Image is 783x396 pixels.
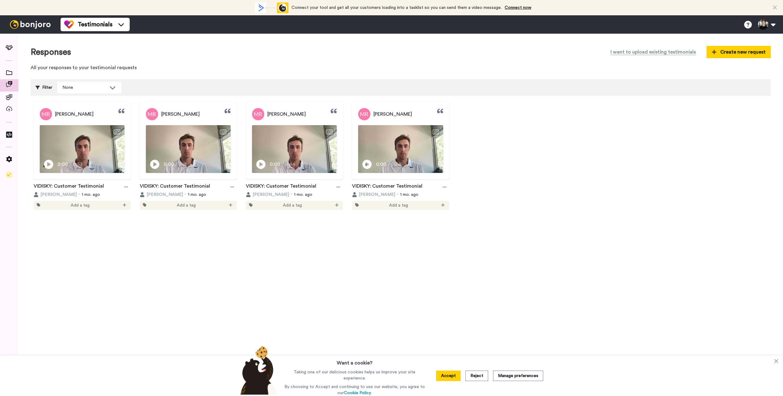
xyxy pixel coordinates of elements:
span: 0:00 [270,161,280,168]
p: By choosing to Accept and continuing to use our website, you agree to our . [283,384,426,396]
button: I want to upload existing testimonials [606,46,700,58]
span: 0:00 [58,161,68,168]
span: 0:44 [285,161,296,168]
a: Cookie Policy [344,391,371,395]
span: Add a tag [389,202,408,208]
span: Add a tag [283,202,302,208]
span: Add a tag [177,202,196,208]
p: Taking one of our delicious cookies helps us improve your site experience. [283,369,426,381]
button: Create new request [707,46,771,58]
img: Profile Picture [146,108,158,120]
button: [PERSON_NAME] [246,192,289,198]
span: 0:00 [376,161,387,168]
img: Checklist.svg [6,172,12,178]
img: tm-color.svg [64,20,74,29]
button: Accept [436,371,461,381]
div: None [62,84,106,91]
img: Profile Picture [358,108,370,120]
a: VIDISKY: Customer Testimonial [352,182,422,192]
div: 1 mo. ago [34,192,131,198]
span: [PERSON_NAME] [161,110,200,118]
img: Video Thumbnail [358,125,443,173]
img: Profile Picture [252,108,264,120]
span: / [388,161,390,168]
span: [PERSON_NAME] [359,192,395,198]
span: / [282,161,284,168]
button: Reject [466,371,488,381]
div: 1 mo. ago [140,192,237,198]
h1: Responses [31,47,71,57]
a: VIDISKY: Customer Testimonial [140,182,210,192]
span: [PERSON_NAME] [373,110,412,118]
img: bj-logo-header-white.svg [7,20,53,29]
h3: Want a cookie? [337,356,373,367]
a: VIDISKY: Customer Testimonial [34,182,104,192]
img: Video Thumbnail [252,125,337,173]
span: / [176,161,178,168]
div: CC [113,129,121,135]
a: Connect now [505,6,531,10]
span: [PERSON_NAME] [147,192,183,198]
span: Add a tag [71,202,90,208]
div: 1 mo. ago [352,192,449,198]
span: 0:28 [391,161,402,168]
p: All your responses to your testimonial requests [31,64,771,71]
span: / [69,161,72,168]
img: Profile Picture [40,108,52,120]
a: VIDISKY: Customer Testimonial [246,182,316,192]
button: [PERSON_NAME] [140,192,183,198]
div: CC [219,129,227,135]
div: Filter [35,82,52,93]
img: Video Thumbnail [146,125,231,173]
span: [PERSON_NAME] [40,192,77,198]
div: animation [255,2,288,13]
span: 0:00 [164,161,174,168]
div: 1 mo. ago [246,192,343,198]
span: [PERSON_NAME] [267,110,306,118]
span: Testimonials [78,20,113,29]
div: CC [432,129,440,135]
img: bear-with-cookie.png [235,346,280,395]
img: Video Thumbnail [40,125,124,173]
span: Connect your tool and get all your customers loading into a tasklist so you can send them a video... [291,6,502,10]
span: 1:17 [179,161,190,168]
span: [PERSON_NAME] [253,192,289,198]
span: [PERSON_NAME] [55,110,94,118]
button: Manage preferences [493,371,543,381]
span: 0:53 [73,161,83,168]
div: CC [325,129,333,135]
button: [PERSON_NAME] [352,192,395,198]
span: Create new request [712,48,766,56]
button: [PERSON_NAME] [34,192,77,198]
